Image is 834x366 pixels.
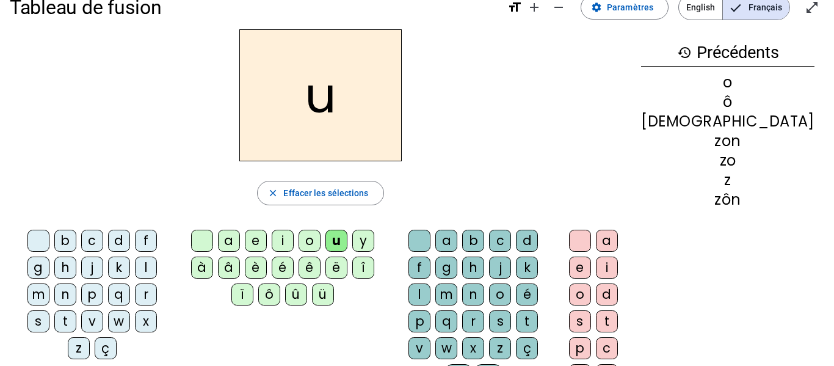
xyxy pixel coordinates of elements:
[239,29,402,161] h2: u
[283,186,368,200] span: Effacer les sélections
[135,230,157,252] div: f
[435,337,457,359] div: w
[596,337,618,359] div: c
[257,181,383,205] button: Effacer les sélections
[54,310,76,332] div: t
[641,153,814,168] div: zo
[245,230,267,252] div: e
[325,230,347,252] div: u
[81,230,103,252] div: c
[325,257,347,279] div: ë
[569,257,591,279] div: e
[462,230,484,252] div: b
[641,95,814,109] div: ô
[569,284,591,306] div: o
[54,257,76,279] div: h
[435,257,457,279] div: g
[108,230,130,252] div: d
[596,230,618,252] div: a
[81,284,103,306] div: p
[352,230,374,252] div: y
[258,284,280,306] div: ô
[54,284,76,306] div: n
[95,337,117,359] div: ç
[285,284,307,306] div: û
[641,75,814,90] div: o
[569,310,591,332] div: s
[135,284,157,306] div: r
[516,230,538,252] div: d
[267,188,278,199] mat-icon: close
[596,284,618,306] div: d
[408,284,430,306] div: l
[435,230,457,252] div: a
[408,257,430,279] div: f
[272,230,294,252] div: i
[462,257,484,279] div: h
[641,134,814,148] div: zon
[54,230,76,252] div: b
[135,257,157,279] div: l
[135,310,157,332] div: x
[299,257,321,279] div: ê
[596,257,618,279] div: i
[489,284,511,306] div: o
[81,310,103,332] div: v
[27,310,49,332] div: s
[489,230,511,252] div: c
[435,284,457,306] div: m
[27,284,49,306] div: m
[516,257,538,279] div: k
[352,257,374,279] div: î
[272,257,294,279] div: é
[108,284,130,306] div: q
[516,284,538,306] div: é
[218,257,240,279] div: â
[489,257,511,279] div: j
[68,337,90,359] div: z
[299,230,321,252] div: o
[27,257,49,279] div: g
[245,257,267,279] div: è
[641,39,814,67] h3: Précédents
[231,284,253,306] div: ï
[516,337,538,359] div: ç
[462,310,484,332] div: r
[591,2,602,13] mat-icon: settings
[408,337,430,359] div: v
[408,310,430,332] div: p
[462,337,484,359] div: x
[191,257,213,279] div: à
[516,310,538,332] div: t
[641,173,814,188] div: z
[641,192,814,207] div: zôn
[677,45,692,60] mat-icon: history
[108,310,130,332] div: w
[312,284,334,306] div: ü
[489,337,511,359] div: z
[81,257,103,279] div: j
[462,284,484,306] div: n
[641,114,814,129] div: [DEMOGRAPHIC_DATA]
[489,310,511,332] div: s
[218,230,240,252] div: a
[435,310,457,332] div: q
[596,310,618,332] div: t
[569,337,591,359] div: p
[108,257,130,279] div: k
